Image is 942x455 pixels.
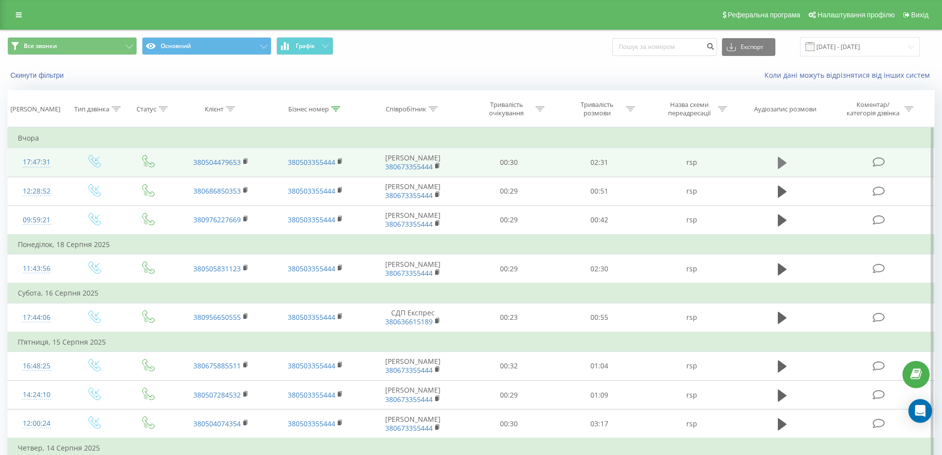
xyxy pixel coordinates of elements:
div: 17:44:06 [18,308,56,327]
a: 380504479653 [193,157,241,167]
div: 09:59:21 [18,210,56,230]
div: [PERSON_NAME] [10,105,60,113]
td: 00:29 [464,254,554,284]
div: Назва схеми переадресації [663,101,716,117]
a: 380673355444 [385,423,433,433]
a: 380504074354 [193,419,241,428]
td: [PERSON_NAME] [362,381,464,409]
td: 00:29 [464,177,554,205]
div: Статус [136,105,156,113]
div: Коментар/категорія дзвінка [844,101,902,117]
a: 380675885511 [193,361,241,370]
td: [PERSON_NAME] [362,205,464,235]
a: 380673355444 [385,191,433,200]
a: 380636615189 [385,317,433,326]
div: Тривалість розмови [571,101,624,117]
div: 14:24:10 [18,385,56,404]
td: rsp [644,177,738,205]
td: Субота, 16 Серпня 2025 [8,283,935,303]
div: 16:48:25 [18,356,56,376]
span: Все звонки [24,42,57,50]
td: [PERSON_NAME] [362,148,464,177]
a: 380503355444 [288,390,335,400]
td: [PERSON_NAME] [362,177,464,205]
a: 380673355444 [385,395,433,404]
td: 03:17 [554,409,645,439]
a: 380503355444 [288,361,335,370]
a: 380673355444 [385,219,433,229]
td: 02:30 [554,254,645,284]
a: 380503355444 [288,215,335,224]
span: Вихід [911,11,929,19]
div: Аудіозапис розмови [754,105,816,113]
td: 00:32 [464,352,554,380]
td: rsp [644,254,738,284]
a: 380686850353 [193,186,241,196]
a: 380673355444 [385,268,433,278]
a: Коли дані можуть відрізнятися вiд інших систем [764,70,935,80]
td: 00:30 [464,409,554,439]
div: Тривалість очікування [480,101,533,117]
td: Понеділок, 18 Серпня 2025 [8,235,935,254]
div: 12:00:24 [18,414,56,433]
td: rsp [644,409,738,439]
span: Налаштування профілю [817,11,895,19]
a: 380507284532 [193,390,241,400]
td: Вчора [8,128,935,148]
td: [PERSON_NAME] [362,254,464,284]
td: СДП Експрес [362,303,464,332]
a: 380673355444 [385,162,433,171]
div: Open Intercom Messenger [908,399,932,423]
div: Клієнт [205,105,224,113]
td: rsp [644,148,738,177]
div: Бізнес номер [288,105,329,113]
td: 00:30 [464,148,554,177]
div: 17:47:31 [18,152,56,172]
a: 380503355444 [288,312,335,322]
button: Експорт [722,38,775,56]
td: rsp [644,205,738,235]
a: 380503355444 [288,186,335,196]
td: 01:04 [554,352,645,380]
a: 380673355444 [385,365,433,375]
div: Тип дзвінка [74,105,109,113]
td: 00:23 [464,303,554,332]
td: [PERSON_NAME] [362,352,464,380]
td: 00:51 [554,177,645,205]
td: 01:09 [554,381,645,409]
a: 380503355444 [288,264,335,273]
td: rsp [644,381,738,409]
td: [PERSON_NAME] [362,409,464,439]
span: Графік [296,43,315,50]
td: 00:29 [464,205,554,235]
div: Співробітник [386,105,426,113]
td: rsp [644,352,738,380]
td: rsp [644,303,738,332]
a: 380956650555 [193,312,241,322]
td: П’ятниця, 15 Серпня 2025 [8,332,935,352]
button: Скинути фільтри [7,71,69,80]
button: Все звонки [7,37,137,55]
input: Пошук за номером [612,38,717,56]
a: 380503355444 [288,419,335,428]
td: 00:55 [554,303,645,332]
button: Графік [276,37,333,55]
div: 12:28:52 [18,182,56,201]
td: 00:42 [554,205,645,235]
span: Реферальна програма [728,11,801,19]
a: 380505831123 [193,264,241,273]
td: 02:31 [554,148,645,177]
a: 380976227669 [193,215,241,224]
button: Основний [142,37,271,55]
td: 00:29 [464,381,554,409]
a: 380503355444 [288,157,335,167]
div: 11:43:56 [18,259,56,278]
